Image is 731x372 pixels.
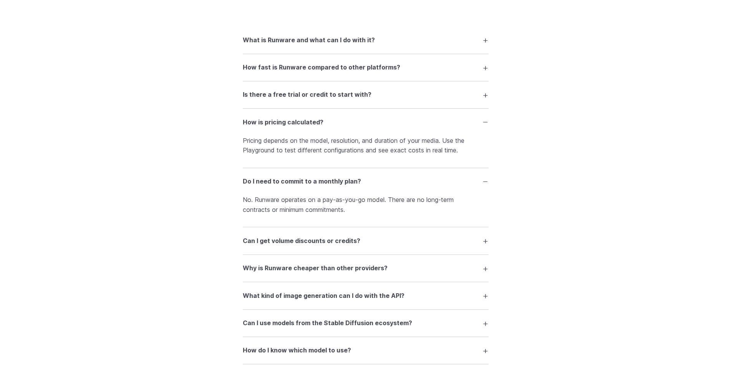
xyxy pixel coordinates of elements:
[243,288,489,303] summary: What kind of image generation can I do with the API?
[243,35,375,45] h3: What is Runware and what can I do with it?
[243,90,371,100] h3: Is there a free trial or credit to start with?
[243,60,489,75] summary: How fast is Runware compared to other platforms?
[243,291,404,301] h3: What kind of image generation can I do with the API?
[243,33,489,47] summary: What is Runware and what can I do with it?
[243,63,400,73] h3: How fast is Runware compared to other platforms?
[243,195,489,215] p: No. Runware operates on a pay-as-you-go model. There are no long-term contracts or minimum commit...
[243,174,489,189] summary: Do I need to commit to a monthly plan?
[243,318,412,328] h3: Can I use models from the Stable Diffusion ecosystem?
[243,263,388,273] h3: Why is Runware cheaper than other providers?
[243,136,489,155] p: Pricing depends on the model, resolution, and duration of your media. Use the Playground to test ...
[243,346,351,355] h3: How do I know which model to use?
[243,261,489,276] summary: Why is Runware cheaper than other providers?
[243,233,489,248] summary: Can I get volume discounts or credits?
[243,117,323,127] h3: How is pricing calculated?
[243,343,489,358] summary: How do I know which model to use?
[243,236,360,246] h3: Can I get volume discounts or credits?
[243,115,489,129] summary: How is pricing calculated?
[243,316,489,331] summary: Can I use models from the Stable Diffusion ecosystem?
[243,177,361,187] h3: Do I need to commit to a monthly plan?
[243,88,489,102] summary: Is there a free trial or credit to start with?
